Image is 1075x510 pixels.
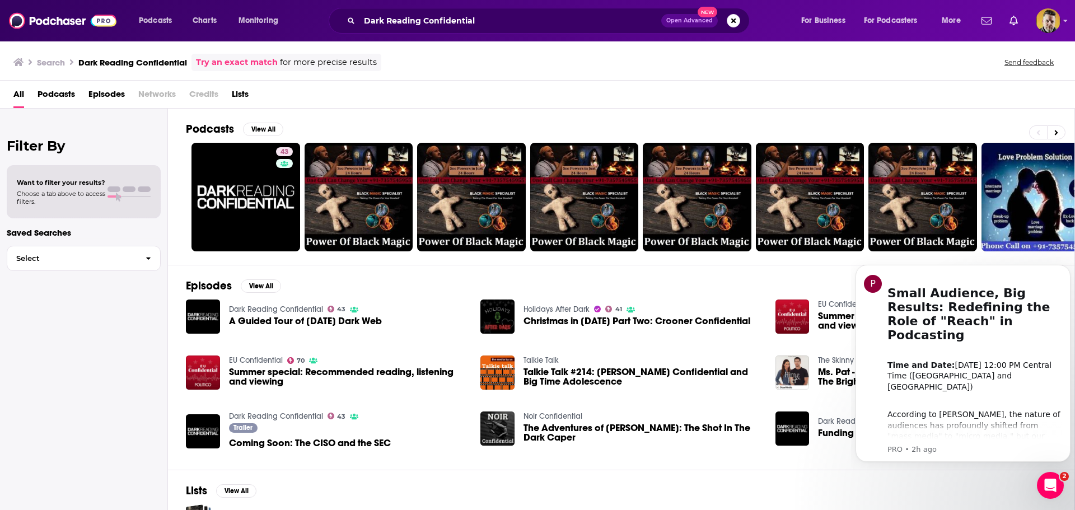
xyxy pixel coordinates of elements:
span: New [698,7,718,17]
button: View All [243,123,283,136]
a: 43 [191,143,300,251]
a: 43 [328,413,346,419]
span: Talkie Talk #214: [PERSON_NAME] Confidential and Big Time Adolescence [524,367,762,386]
span: Summer special: Recommended reading, listening and viewing [229,367,468,386]
img: Ms. Pat - How To Heal Trauma, Learn To Laugh, & See The Bright Side Of Life In Dark Times [775,355,810,390]
span: Podcasts [139,13,172,29]
a: Ms. Pat - How To Heal Trauma, Learn To Laugh, & See The Bright Side Of Life In Dark Times [818,367,1057,386]
span: 43 [337,414,345,419]
span: For Podcasters [864,13,918,29]
button: View All [241,279,281,293]
a: Summer special: Recommended reading, listening and viewing [818,311,1057,330]
a: 70 [287,357,305,364]
span: The Adventures of [PERSON_NAME]: The Shot In The Dark Caper [524,423,762,442]
span: Logged in as JohnMoore [1036,8,1060,33]
h2: Filter By [7,138,161,154]
span: More [942,13,961,29]
a: All [13,85,24,108]
a: Holidays After Dark [524,305,590,314]
img: Podchaser - Follow, Share and Rate Podcasts [9,10,116,31]
a: 43 [328,306,346,312]
iframe: Intercom live chat [1037,472,1064,499]
a: Dark Reading Confidential [229,305,323,314]
a: Show notifications dropdown [1005,11,1022,30]
a: Noir Confidential [524,411,582,421]
a: Talkie Talk [524,355,559,365]
button: Show profile menu [1036,8,1060,33]
span: Trailer [233,424,253,431]
img: Summer special: Recommended reading, listening and viewing [186,355,220,390]
button: open menu [793,12,859,30]
span: 70 [297,358,305,363]
h3: Dark Reading Confidential [78,57,187,68]
span: Credits [189,85,218,108]
span: Monitoring [239,13,278,29]
a: Podcasts [38,85,75,108]
span: Charts [193,13,217,29]
button: Open AdvancedNew [661,14,718,27]
span: Coming Soon: The CISO and the SEC [229,438,391,448]
span: For Business [801,13,845,29]
span: 2 [1060,472,1069,481]
h2: Podcasts [186,122,234,136]
span: Select [7,255,137,262]
a: Talkie Talk #214: Spencer Confidential and Big Time Adolescence [524,367,762,386]
img: User Profile [1036,8,1060,33]
a: Lists [232,85,249,108]
img: The Adventures of Sam Spade: The Shot In The Dark Caper [480,411,515,446]
a: Christmas in July 2023 Part Two: Crooner Confidential [524,316,750,326]
span: Choose a tab above to access filters. [17,190,105,205]
a: Dark Reading Confidential [229,411,323,421]
a: Funding the CVE Program of the Future [818,428,989,438]
a: 43 [276,147,293,156]
img: Funding the CVE Program of the Future [775,411,810,446]
img: Summer special: Recommended reading, listening and viewing [775,300,810,334]
a: The Adventures of Sam Spade: The Shot In The Dark Caper [524,423,762,442]
span: 43 [337,307,345,312]
button: open menu [131,12,186,30]
a: A Guided Tour of Today's Dark Web [229,316,382,326]
span: Christmas in [DATE] Part Two: Crooner Confidential [524,316,750,326]
img: A Guided Tour of Today's Dark Web [186,300,220,334]
span: 43 [281,147,288,158]
a: Episodes [88,85,125,108]
a: ListsView All [186,484,256,498]
a: Try an exact match [196,56,278,69]
span: Open Advanced [666,18,713,24]
a: Dark Reading Confidential [818,417,912,426]
span: Want to filter your results? [17,179,105,186]
p: Saved Searches [7,227,161,238]
input: Search podcasts, credits, & more... [359,12,661,30]
a: EU Confidential [818,300,872,309]
a: Coming Soon: The CISO and the SEC [186,414,220,448]
img: Christmas in July 2023 Part Two: Crooner Confidential [480,300,515,334]
h3: Search [37,57,65,68]
h2: Episodes [186,279,232,293]
a: The Skinny Confidential Him & Her Show [818,355,955,365]
a: Show notifications dropdown [977,11,996,30]
button: Send feedback [1001,58,1057,67]
button: open menu [857,12,934,30]
a: Charts [185,12,223,30]
button: View All [216,484,256,498]
div: Search podcasts, credits, & more... [339,8,760,34]
a: Talkie Talk #214: Spencer Confidential and Big Time Adolescence [480,355,515,390]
